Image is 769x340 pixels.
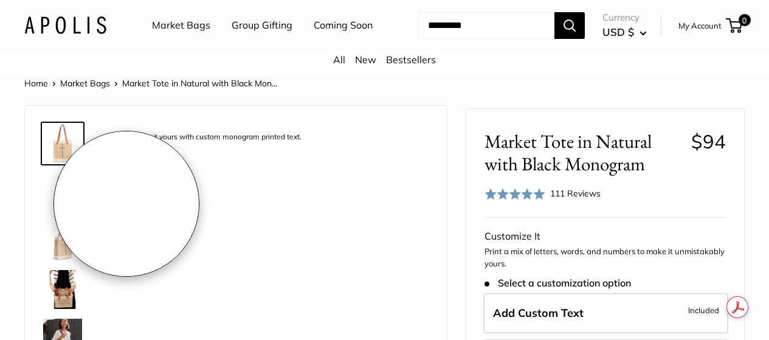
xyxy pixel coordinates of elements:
[602,26,634,38] span: USD $
[485,130,682,175] span: Market Tote in Natural with Black Monogram
[418,12,554,39] input: Search...
[43,173,82,212] img: Market Tote in Natural with Black Monogram
[152,16,210,35] a: Market Bags
[24,78,48,89] a: Home
[127,129,308,145] div: Make it yours with custom monogram printed text.
[485,227,726,246] div: Customize It
[41,268,84,311] a: Market Tote in Natural with Black Monogram
[739,14,751,26] span: 0
[41,170,84,214] a: Market Tote in Natural with Black Monogram
[41,219,84,263] a: Market Tote in Natural with Black Monogram
[333,54,345,66] a: All
[485,277,631,289] span: Select a customization option
[43,221,82,260] img: Market Tote in Natural with Black Monogram
[554,12,585,39] button: Search
[43,270,82,309] img: Market Tote in Natural with Black Monogram
[355,54,376,66] a: New
[493,306,584,320] span: Add Custom Text
[727,18,742,33] a: 0
[24,75,277,91] nav: Breadcrumb
[602,23,647,42] button: USD $
[386,54,436,66] a: Bestsellers
[485,246,726,269] p: Print a mix of letters, words, and numbers to make it unmistakably yours.
[602,9,647,26] span: Currency
[314,16,373,35] a: Coming Soon
[24,16,106,34] img: Apolis
[483,293,728,333] label: Add Custom Text
[43,124,82,163] img: description_Make it yours with custom monogram printed text.
[41,122,84,165] a: description_Make it yours with custom monogram printed text.
[122,78,277,89] span: Market Tote in Natural with Black Mon...
[678,18,722,33] a: My Account
[550,188,601,199] span: 111 Reviews
[232,16,292,35] a: Group Gifting
[60,78,110,89] a: Market Bags
[691,130,726,153] span: $94
[688,303,719,317] span: Included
